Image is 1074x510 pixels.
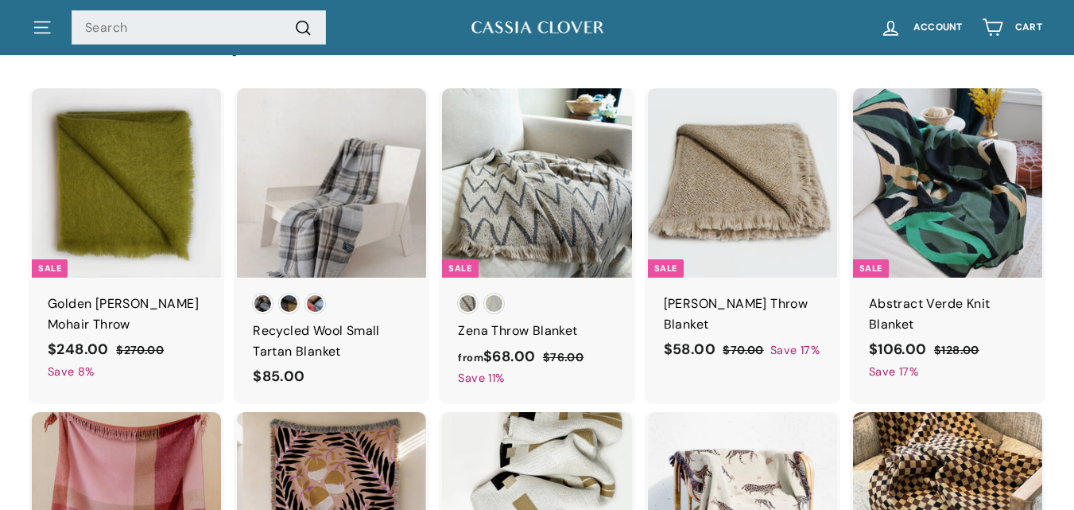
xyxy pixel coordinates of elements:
a: Recycled Wool Small Tartan Blanket [237,88,426,404]
div: Golden [PERSON_NAME] Mohair Throw [48,294,205,334]
div: Zena Throw Blanket [458,321,615,341]
div: Abstract Verde Knit Blanket [869,294,1026,334]
span: Account [913,22,963,33]
input: Search [72,10,326,45]
span: $76.00 [543,350,584,364]
div: Sale [32,259,68,278]
div: Sale [442,259,478,278]
a: Account [870,4,972,51]
a: Sale Abstract Verde Knit Blanket Save 17% [853,88,1042,398]
span: $85.00 [253,367,304,386]
a: Sale Golden [PERSON_NAME] Mohair Throw Save 8% [32,88,221,398]
span: $128.00 [934,343,979,357]
div: Sale [648,259,684,278]
a: Sale [PERSON_NAME] Throw Blanket Save 17% [648,88,837,377]
span: $248.00 [48,340,109,359]
span: $68.00 [458,347,535,366]
span: Save 11% [458,369,504,387]
div: [PERSON_NAME] Throw Blanket [664,294,821,334]
span: Cart [1015,22,1042,33]
span: Save 17% [869,363,918,381]
span: from [458,351,483,364]
span: $270.00 [116,343,164,357]
div: Recycled Wool Small Tartan Blanket [253,321,410,361]
a: Sale Zena Throw Blanket Save 11% [442,88,631,404]
div: Sale [853,259,889,278]
span: Save 8% [48,363,95,381]
span: $58.00 [664,340,715,359]
a: Cart [972,4,1052,51]
span: $106.00 [869,340,927,359]
h2: Throw Blankets Special Offers [32,30,993,56]
span: $70.00 [723,343,763,357]
span: Save 17% [770,341,820,360]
